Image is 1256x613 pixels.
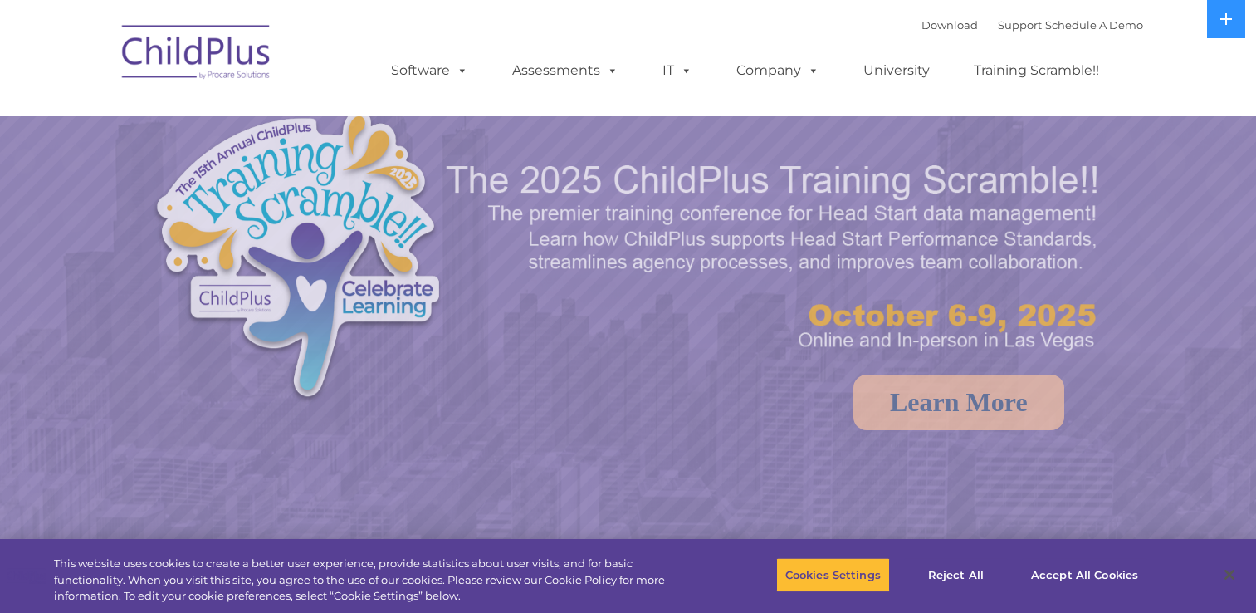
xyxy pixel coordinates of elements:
a: Support [998,18,1042,32]
a: Assessments [496,54,635,87]
a: Software [374,54,485,87]
a: Learn More [853,375,1064,430]
a: Download [921,18,978,32]
button: Reject All [904,557,1008,592]
font: | [921,18,1143,32]
a: University [847,54,946,87]
a: Schedule A Demo [1045,18,1143,32]
a: Training Scramble!! [957,54,1116,87]
button: Close [1211,557,1248,593]
button: Cookies Settings [776,557,890,592]
button: Accept All Cookies [1022,557,1147,592]
a: IT [646,54,709,87]
div: This website uses cookies to create a better user experience, provide statistics about user visit... [54,556,691,605]
a: Company [720,54,836,87]
img: ChildPlus by Procare Solutions [114,13,280,96]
